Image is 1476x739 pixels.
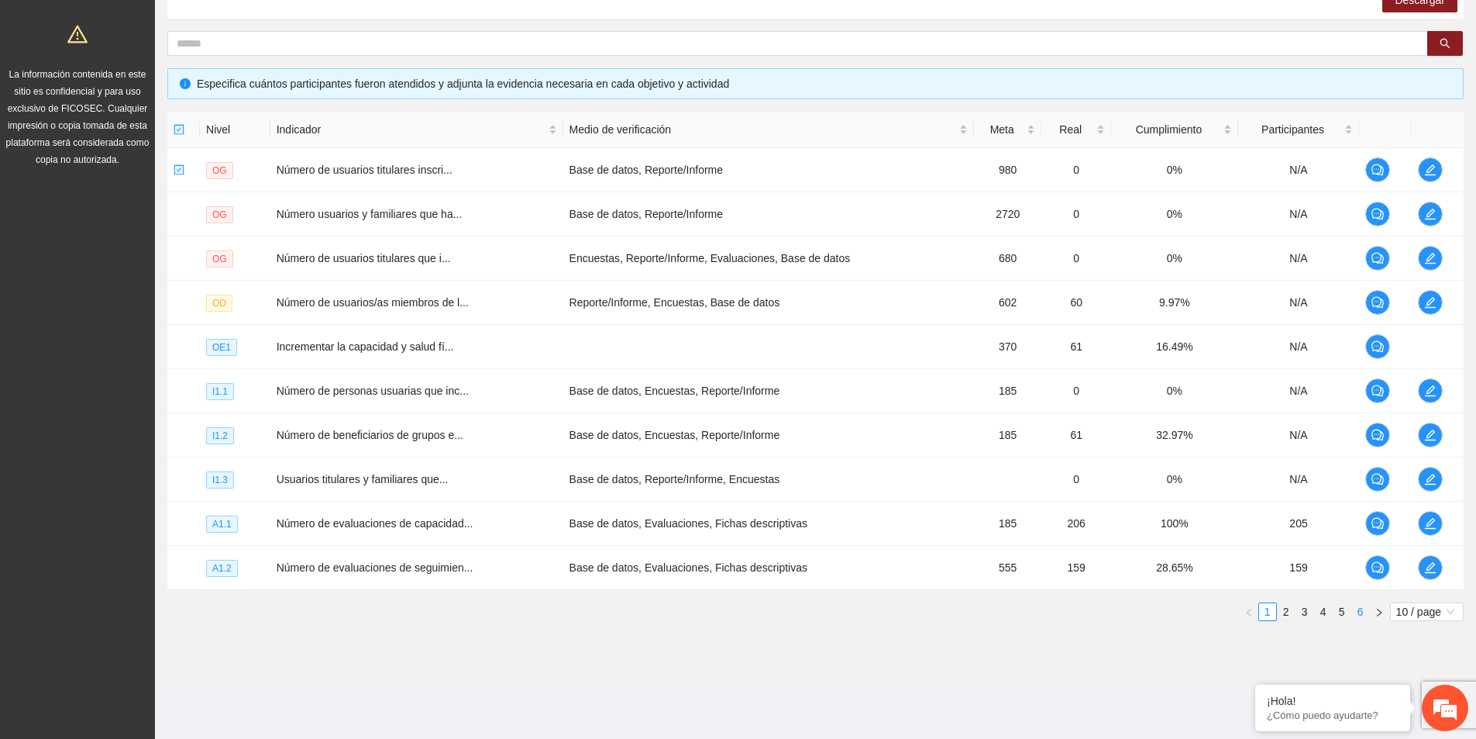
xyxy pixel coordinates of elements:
span: left [1244,608,1254,617]
td: 159 [1041,546,1111,590]
button: comment [1365,157,1390,182]
button: comment [1365,334,1390,359]
td: Base de datos, Reporte/Informe [563,192,975,237]
button: right [1370,603,1388,621]
span: comment [1366,164,1389,176]
button: edit [1418,202,1443,226]
button: edit [1418,511,1443,536]
span: Real [1048,121,1093,138]
span: Usuarios titulares y familiares que... [277,473,449,485]
td: 0 [1041,192,1111,237]
td: 61 [1041,413,1111,458]
span: I1.1 [206,383,234,400]
button: comment [1365,467,1390,492]
span: A1.2 [206,560,238,577]
span: OG [206,250,233,268]
td: Base de datos, Encuestas, Reporte/Informe [563,369,975,413]
td: 602 [974,281,1041,325]
span: edit [1419,385,1442,397]
span: Número de usuarios titulares inscri... [277,164,452,176]
li: Previous Page [1240,603,1258,621]
div: ¡Hola! [1267,695,1399,707]
span: Medio de verificación [569,121,957,138]
span: edit [1419,429,1442,441]
td: 0 [1041,148,1111,192]
td: Base de datos, Evaluaciones, Fichas descriptivas [563,546,975,590]
div: Chatee con nosotros ahora [81,79,260,99]
td: 2720 [974,192,1041,237]
button: edit [1418,467,1443,492]
button: edit [1418,378,1443,403]
td: 370 [974,325,1041,369]
td: N/A [1238,369,1360,413]
span: Participantes [1244,121,1342,138]
td: 0% [1111,369,1237,413]
li: 3 [1295,603,1314,621]
span: Indicador [277,121,545,138]
span: Estamos en línea. [90,207,214,364]
button: comment [1365,246,1390,271]
button: edit [1418,157,1443,182]
span: I1.2 [206,427,234,444]
button: edit [1418,423,1443,447]
td: 185 [974,502,1041,546]
td: 555 [974,546,1041,590]
button: edit [1418,290,1443,315]
td: 680 [974,237,1041,281]
li: 4 [1314,603,1333,621]
td: 206 [1041,502,1111,546]
td: 100% [1111,502,1237,546]
li: 6 [1351,603,1370,621]
td: Base de datos, Reporte/Informe, Encuestas [563,458,975,502]
a: 2 [1278,603,1295,620]
span: Número de usuarios/as miembros de l... [277,296,469,309]
span: OG [206,162,233,179]
th: Indicador [270,112,563,148]
li: 2 [1277,603,1295,621]
td: 0% [1111,237,1237,281]
td: N/A [1238,237,1360,281]
th: Participantes [1238,112,1360,148]
td: 61 [1041,325,1111,369]
button: edit [1418,246,1443,271]
span: edit [1419,252,1442,264]
td: 185 [974,413,1041,458]
td: 16.49% [1111,325,1237,369]
span: edit [1419,473,1442,485]
textarea: Escriba su mensaje y pulse “Intro” [8,423,295,478]
span: edit [1419,517,1442,530]
td: 0% [1111,458,1237,502]
span: 10 / page [1396,603,1457,620]
td: Encuestas, Reporte/Informe, Evaluaciones, Base de datos [563,237,975,281]
span: Número usuarios y familiares que ha... [277,208,463,220]
a: 3 [1296,603,1313,620]
a: 5 [1333,603,1350,620]
span: OG [206,206,233,223]
td: 185 [974,369,1041,413]
span: edit [1419,208,1442,220]
span: edit [1419,164,1442,176]
span: Número de beneficiarios de grupos e... [277,429,463,441]
span: warning [67,24,88,44]
p: ¿Cómo puedo ayudarte? [1267,710,1399,721]
a: 4 [1315,603,1332,620]
span: check-square [174,164,184,175]
span: info-circle [180,78,191,89]
span: search [1440,38,1450,50]
span: OE1 [206,339,237,356]
a: 6 [1352,603,1369,620]
td: N/A [1238,413,1360,458]
td: Base de datos, Reporte/Informe [563,148,975,192]
li: Next Page [1370,603,1388,621]
td: N/A [1238,148,1360,192]
button: comment [1365,290,1390,315]
td: 0 [1041,237,1111,281]
td: Base de datos, Encuestas, Reporte/Informe [563,413,975,458]
th: Nivel [200,112,270,148]
span: Cumplimiento [1117,121,1220,138]
span: Meta [980,121,1024,138]
span: Número de evaluaciones de capacidad... [277,517,473,530]
span: check-square [174,124,184,135]
td: Base de datos, Evaluaciones, Fichas descriptivas [563,502,975,546]
div: Page Size [1390,603,1464,621]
